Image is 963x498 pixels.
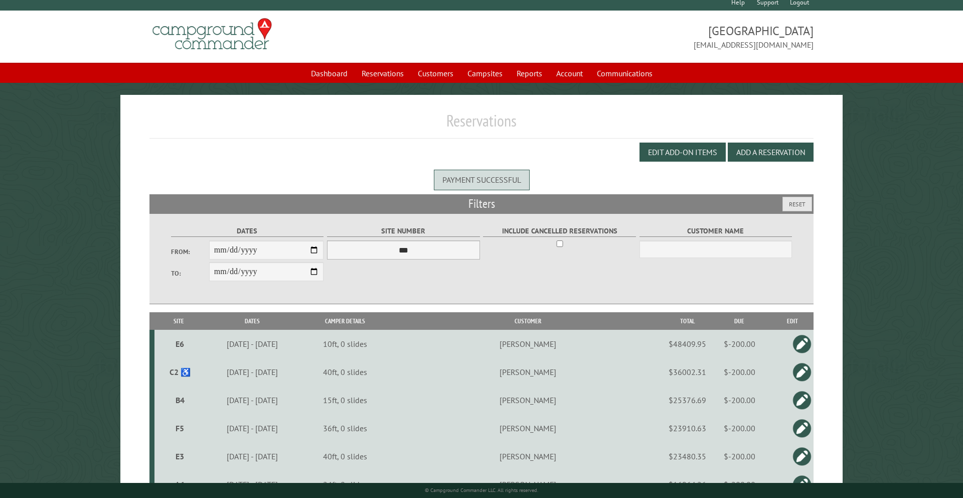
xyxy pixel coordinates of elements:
[158,339,202,349] div: E6
[302,330,388,358] td: 10ft, 0 slides
[302,442,388,470] td: 40ft, 0 slides
[149,111,814,139] h1: Reservations
[158,451,202,461] div: E3
[425,487,538,493] small: © Campground Commander LLC. All rights reserved.
[667,330,708,358] td: $48409.95
[708,312,771,330] th: Due
[639,143,726,162] button: Edit Add-on Items
[154,312,203,330] th: Site
[389,442,667,470] td: [PERSON_NAME]
[205,479,300,489] div: [DATE] - [DATE]
[302,312,388,330] th: Camper Details
[205,423,300,433] div: [DATE] - [DATE]
[771,312,814,330] th: Edit
[205,395,300,405] div: [DATE] - [DATE]
[434,170,530,190] div: Payment successful
[149,15,275,54] img: Campground Commander
[782,197,812,211] button: Reset
[483,225,636,237] label: Include Cancelled Reservations
[356,64,410,83] a: Reservations
[667,442,708,470] td: $23480.35
[203,312,302,330] th: Dates
[667,386,708,414] td: $25376.69
[171,247,209,257] label: From:
[667,312,708,330] th: Total
[158,367,202,377] div: C2 ♿
[708,386,771,414] td: $-200.00
[708,414,771,442] td: $-200.00
[158,479,202,489] div: A6
[389,330,667,358] td: [PERSON_NAME]
[728,143,814,162] button: Add a Reservation
[158,423,202,433] div: F5
[205,451,300,461] div: [DATE] - [DATE]
[389,358,667,386] td: [PERSON_NAME]
[461,64,509,83] a: Campsites
[591,64,659,83] a: Communications
[171,269,209,278] label: To:
[149,194,814,213] h2: Filters
[550,64,589,83] a: Account
[302,358,388,386] td: 40ft, 0 slides
[708,358,771,386] td: $-200.00
[389,414,667,442] td: [PERSON_NAME]
[205,339,300,349] div: [DATE] - [DATE]
[158,395,202,405] div: B4
[708,330,771,358] td: $-200.00
[639,225,792,237] label: Customer Name
[667,358,708,386] td: $36002.31
[302,414,388,442] td: 36ft, 0 slides
[302,386,388,414] td: 15ft, 0 slides
[481,23,814,51] span: [GEOGRAPHIC_DATA] [EMAIL_ADDRESS][DOMAIN_NAME]
[389,312,667,330] th: Customer
[171,225,324,237] label: Dates
[511,64,548,83] a: Reports
[205,367,300,377] div: [DATE] - [DATE]
[412,64,459,83] a: Customers
[667,414,708,442] td: $23910.63
[305,64,354,83] a: Dashboard
[327,225,480,237] label: Site Number
[708,442,771,470] td: $-200.00
[389,386,667,414] td: [PERSON_NAME]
